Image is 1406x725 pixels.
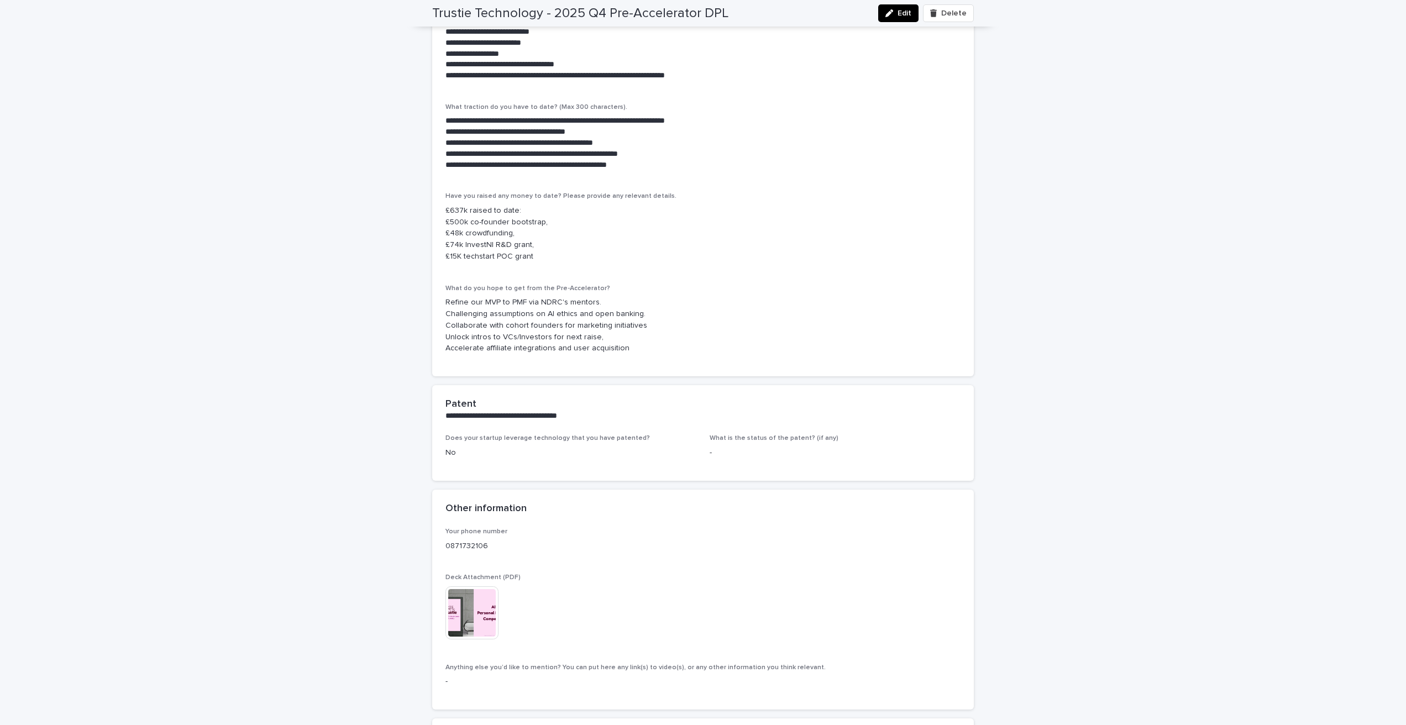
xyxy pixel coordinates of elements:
[445,193,676,199] span: Have you raised any money to date? Please provide any relevant details.
[710,447,961,459] p: -
[445,297,961,354] p: Refine our MVP to PMF via NDRC's mentors. Challenging assumptions on AI ethics and open banking. ...
[445,676,961,687] p: -
[878,4,919,22] button: Edit
[445,503,527,515] h2: Other information
[445,435,650,442] span: Does your startup leverage technology that you have patented?
[941,9,967,17] span: Delete
[445,398,476,411] h2: Patent
[445,574,521,581] span: Deck Attachment (PDF)
[898,9,911,17] span: Edit
[710,435,838,442] span: What is the status of the patent? (if any)
[432,6,728,22] h2: Trustie Technology - 2025 Q4 Pre-Accelerator DPL
[445,104,627,111] span: What traction do you have to date? (Max 300 characters).
[923,4,974,22] button: Delete
[445,447,696,459] p: No
[445,285,610,292] span: What do you hope to get from the Pre-Accelerator?
[445,528,507,535] span: Your phone number
[445,664,826,671] span: Anything else you’d like to mention? You can put here any link(s) to video(s), or any other infor...
[445,205,961,262] p: £637k raised to date: £500k co-founder bootstrap, £48k crowdfunding, £74k InvestNI R&D grant, £15...
[445,542,488,550] a: 0871732106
